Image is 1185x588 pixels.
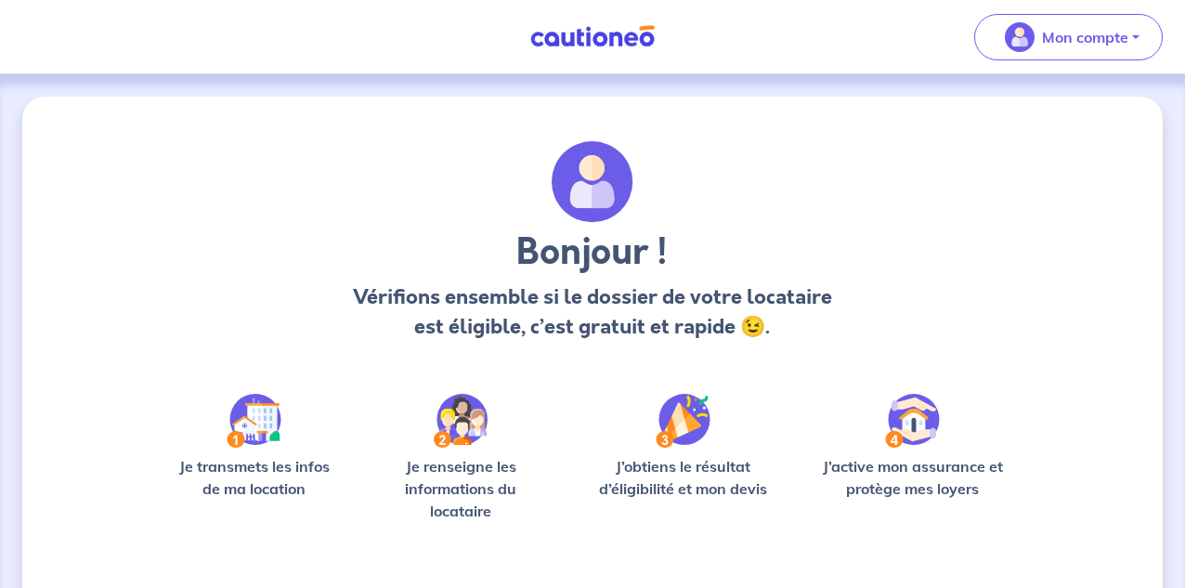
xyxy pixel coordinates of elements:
img: /static/f3e743aab9439237c3e2196e4328bba9/Step-3.svg [656,394,710,448]
p: Mon compte [1042,26,1128,48]
button: illu_account_valid_menu.svgMon compte [974,14,1163,60]
img: illu_account_valid_menu.svg [1005,22,1035,52]
img: archivate [552,141,633,223]
p: J’obtiens le résultat d’éligibilité et mon devis [584,455,781,500]
p: Vérifions ensemble si le dossier de votre locataire est éligible, c’est gratuit et rapide 😉. [347,282,837,342]
p: J’active mon assurance et protège mes loyers [811,455,1014,500]
h3: Bonjour ! [347,230,837,275]
img: /static/bfff1cf634d835d9112899e6a3df1a5d/Step-4.svg [885,394,940,448]
img: Cautioneo [523,25,662,48]
img: /static/90a569abe86eec82015bcaae536bd8e6/Step-1.svg [227,394,281,448]
p: Je renseigne les informations du locataire [368,455,555,522]
img: /static/c0a346edaed446bb123850d2d04ad552/Step-2.svg [434,394,488,448]
p: Je transmets les infos de ma location [171,455,338,500]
